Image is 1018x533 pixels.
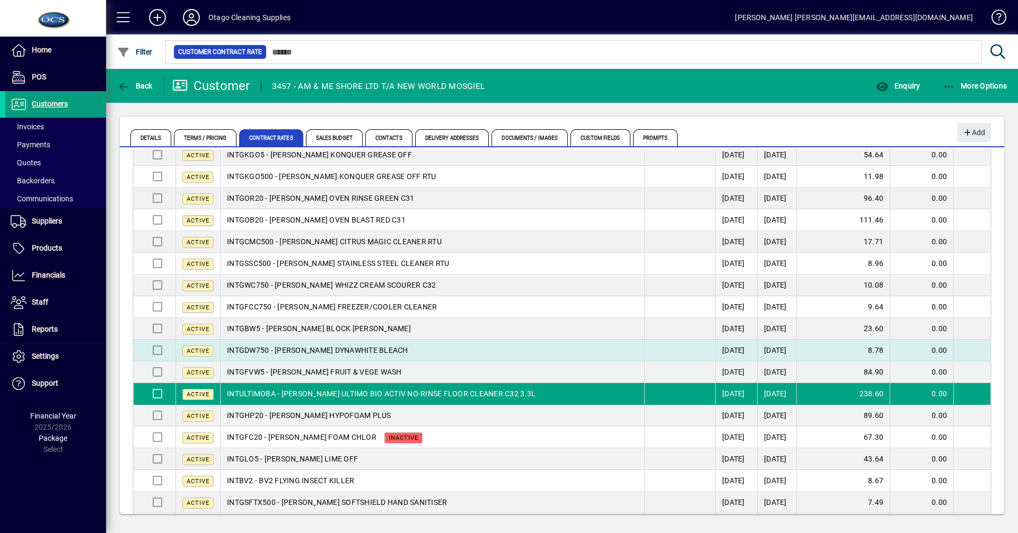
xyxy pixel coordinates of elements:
td: 0.00 [890,253,953,274]
span: Communications [11,194,73,203]
span: Active [187,369,209,376]
span: Enquiry [876,82,920,90]
span: Products [32,244,62,252]
td: [DATE] [757,231,796,253]
span: Active [187,326,209,333]
span: Sales Budget [306,129,363,146]
a: Support [5,370,106,397]
span: Active [187,456,209,463]
span: Active [187,413,209,420]
td: [DATE] [715,340,757,361]
span: Contacts [365,129,413,146]
span: Filter [117,48,153,56]
td: [DATE] [715,188,757,209]
span: Terms / Pricing [174,129,237,146]
td: [DATE] [715,318,757,340]
td: INTGLO5 - [PERSON_NAME] LIME OFF [220,448,644,470]
a: Staff [5,289,106,316]
span: Payments [11,140,50,149]
span: Invoices [11,122,44,131]
span: Home [32,46,51,54]
td: 0.00 [890,340,953,361]
td: 96.40 [796,188,890,209]
span: Quotes [11,158,41,167]
td: 9.64 [796,296,890,318]
div: 3457 - AM & ME SHORE LTD T/A NEW WORLD MOSGIEL [272,78,485,95]
span: Active [187,152,209,159]
a: Financials [5,262,106,289]
td: 111.46 [796,209,890,231]
td: INTGKGO500 - [PERSON_NAME] KONQUER GREASE OFF RTU [220,166,644,188]
td: INTGBW5 - [PERSON_NAME] BLOCK [PERSON_NAME] [220,318,644,340]
td: INTGWC750 - [PERSON_NAME] WHIZZ CREAM SCOURER C32 [220,274,644,296]
td: INTGFCC750 - [PERSON_NAME] FREEZER/COOLER CLEANER [220,296,644,318]
span: Active [187,348,209,354]
td: INTGKGO5 - [PERSON_NAME] KONQUER GREASE OFF [220,144,644,166]
td: [DATE] [757,296,796,318]
a: Reports [5,316,106,343]
td: [DATE] [757,427,796,448]
td: 0.00 [890,144,953,166]
td: [DATE] [715,209,757,231]
td: [DATE] [715,231,757,253]
button: Add [141,8,174,27]
td: 7.49 [796,492,890,513]
span: Active [187,282,209,289]
button: Profile [174,8,208,27]
td: [DATE] [715,144,757,166]
span: Support [32,379,58,387]
td: [DATE] [757,166,796,188]
td: INTULTIMOBA - [PERSON_NAME] ULTIMO BIO ACTIV NO-RINSE FLOOR CLEANER C32 3.3L [220,383,644,405]
button: More Options [940,76,1010,95]
td: INTBV2 - BV2 FLYING INSECT KILLER [220,470,644,492]
td: INTGOR20 - [PERSON_NAME] OVEN RINSE GREEN C31 [220,188,644,209]
td: 0.00 [890,361,953,383]
span: Inactive [389,434,418,441]
span: Active [187,261,209,268]
td: [DATE] [757,492,796,513]
span: Delivery Addresses [415,129,489,146]
span: Details [130,129,171,146]
td: 11.98 [796,166,890,188]
app-page-header-button: Back [106,76,164,95]
span: Active [187,304,209,311]
a: Home [5,37,106,64]
div: Customer [172,77,250,94]
td: [DATE] [757,383,796,405]
span: Financials [32,271,65,279]
td: 8.96 [796,253,890,274]
td: 23.60 [796,318,890,340]
span: Staff [32,298,48,306]
span: Package [39,434,67,442]
a: Quotes [5,154,106,172]
td: 8.78 [796,340,890,361]
td: [DATE] [715,296,757,318]
a: Payments [5,136,106,154]
td: [DATE] [757,405,796,427]
td: [DATE] [715,427,757,448]
span: Active [187,174,209,181]
td: INTGSSC500 - [PERSON_NAME] STAINLESS STEEL CLEANER RTU [220,253,644,274]
td: 0.00 [890,188,953,209]
td: 0.00 [890,383,953,405]
a: POS [5,64,106,91]
a: Knowledge Base [984,2,1005,37]
td: 0.00 [890,318,953,340]
span: Active [187,239,209,246]
td: INTGSFTX500 - [PERSON_NAME] SOFTSHIELD HAND SANITISER [220,492,644,513]
td: [DATE] [757,361,796,383]
td: 67.30 [796,427,890,448]
td: 0.00 [890,274,953,296]
td: INTGCMC500 - [PERSON_NAME] CITRUS MAGIC CLEANER RTU [220,231,644,253]
td: [DATE] [715,253,757,274]
span: POS [32,73,46,81]
td: INTGFC20 - [PERSON_NAME] FOAM CHLOR [220,427,644,448]
td: 0.00 [890,231,953,253]
td: 0.00 [890,427,953,448]
button: Add [957,123,991,142]
span: More Options [943,82,1007,90]
div: [PERSON_NAME] [PERSON_NAME][EMAIL_ADDRESS][DOMAIN_NAME] [735,9,973,26]
td: 0.00 [890,296,953,318]
td: [DATE] [757,470,796,492]
span: Active [187,391,209,398]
